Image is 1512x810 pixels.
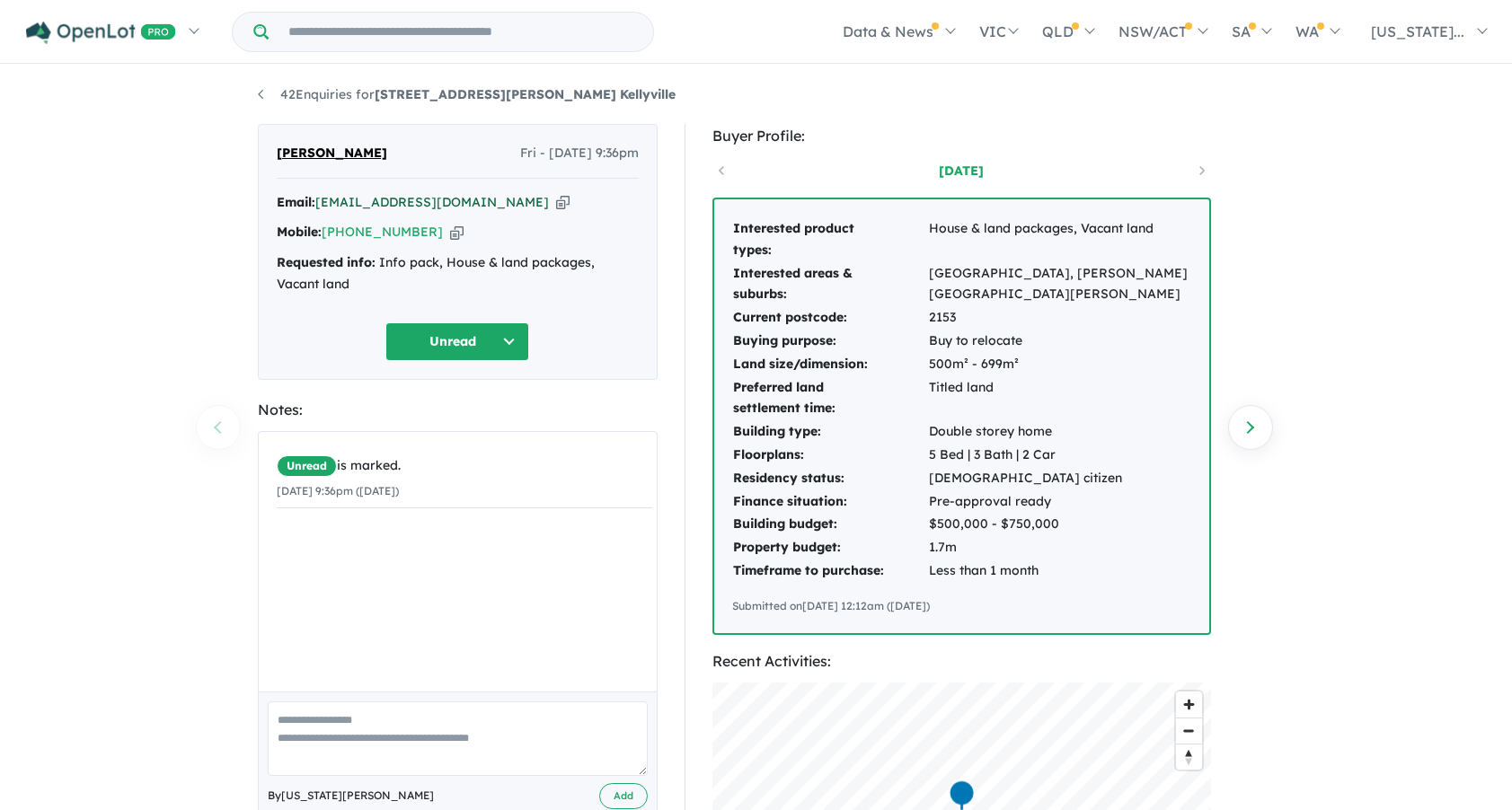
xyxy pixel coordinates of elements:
td: Buy to relocate [928,330,1191,353]
strong: Email: [277,194,315,210]
td: 500m² - 699m² [928,353,1191,376]
button: Copy [450,223,464,242]
td: House & land packages, Vacant land [928,217,1191,262]
button: Zoom out [1176,718,1202,744]
td: Interested areas & suburbs: [732,262,928,307]
td: 2153 [928,306,1191,330]
td: Preferred land settlement time: [732,376,928,421]
button: Unread [385,322,529,361]
span: Fri - [DATE] 9:36pm [520,143,639,164]
td: Double storey home [928,420,1191,444]
div: Submitted on [DATE] 12:12am ([DATE]) [732,597,1191,615]
a: [DATE] [885,162,1038,180]
a: [PHONE_NUMBER] [322,224,443,240]
td: Timeframe to purchase: [732,559,928,583]
td: Buying purpose: [732,330,928,353]
td: [DEMOGRAPHIC_DATA] citizen [928,467,1191,490]
button: Add [599,783,648,809]
a: 42Enquiries for[STREET_ADDRESS][PERSON_NAME] Kellyville [258,86,676,102]
div: Recent Activities: [712,649,1211,674]
td: Finance situation: [732,490,928,514]
strong: [STREET_ADDRESS][PERSON_NAME] Kellyville [375,86,676,102]
td: [GEOGRAPHIC_DATA], [PERSON_NAME][GEOGRAPHIC_DATA][PERSON_NAME] [928,262,1191,307]
div: Notes: [258,398,658,422]
td: Building type: [732,420,928,444]
span: Reset bearing to north [1176,744,1202,770]
td: Residency status: [732,467,928,490]
td: Building budget: [732,513,928,536]
span: Zoom out [1176,718,1202,744]
td: Interested product types: [732,217,928,262]
button: Copy [556,193,570,212]
button: Reset bearing to north [1176,744,1202,770]
input: Try estate name, suburb, builder or developer [272,13,650,51]
a: [EMAIL_ADDRESS][DOMAIN_NAME] [315,194,549,210]
td: Floorplans: [732,444,928,467]
span: [US_STATE]... [1371,22,1464,40]
td: 1.7m [928,536,1191,559]
img: Openlot PRO Logo White [26,22,176,44]
td: Land size/dimension: [732,353,928,376]
small: [DATE] 9:36pm ([DATE]) [277,484,399,497]
td: $500,000 - $750,000 [928,513,1191,536]
td: Pre-approval ready [928,490,1191,514]
td: Less than 1 month [928,559,1191,583]
strong: Mobile: [277,224,322,240]
button: Zoom in [1176,691,1202,718]
div: Info pack, House & land packages, Vacant land [277,252,639,295]
td: Property budget: [732,536,928,559]
span: By [US_STATE][PERSON_NAME] [268,787,434,805]
td: Current postcode: [732,306,928,330]
div: Buyer Profile: [712,124,1211,148]
td: 5 Bed | 3 Bath | 2 Car [928,444,1191,467]
strong: Requested info: [277,254,376,270]
nav: breadcrumb [258,84,1255,106]
td: Titled land [928,376,1191,421]
span: Unread [277,455,337,477]
div: is marked. [277,455,652,477]
span: [PERSON_NAME] [277,143,387,164]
